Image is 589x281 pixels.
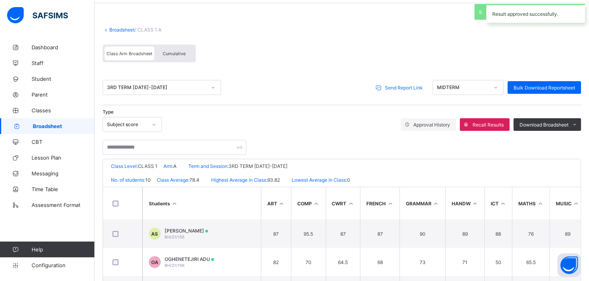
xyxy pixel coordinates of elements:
[514,85,575,91] span: Bulk Download Reportsheet
[385,85,423,91] span: Send Report Link
[189,177,199,183] span: 78.4
[291,220,326,248] td: 95.5
[151,259,158,265] span: OA
[188,163,229,169] span: Term and Session:
[157,177,189,183] span: Class Average:
[145,177,151,183] span: 10
[165,234,184,239] span: BH/21/155
[512,248,550,276] td: 65.5
[32,246,94,253] span: Help
[107,122,147,128] div: Subject score
[107,85,206,91] div: 3RD TERM [DATE]-[DATE]
[326,187,360,220] th: CWRT
[32,262,94,268] span: Configuration
[171,201,178,207] i: Sort Ascending
[261,220,291,248] td: 87
[484,187,512,220] th: ICT
[500,201,506,207] i: Sort in Ascending Order
[32,107,95,114] span: Classes
[278,201,285,207] i: Sort in Ascending Order
[472,201,478,207] i: Sort in Ascending Order
[400,187,445,220] th: GRAMMAR
[291,248,326,276] td: 70
[111,177,145,183] span: No. of students:
[109,27,135,33] a: Broadsheet
[360,187,400,220] th: FRENCH
[520,122,568,128] span: Download Broadsheet
[107,51,152,56] span: Class Arm Broadsheet
[165,256,214,262] span: OGHENETEJIRI ADU
[32,154,95,161] span: Lesson Plan
[348,201,355,207] i: Sort in Ascending Order
[400,248,445,276] td: 73
[537,201,544,207] i: Sort in Ascending Order
[326,220,360,248] td: 87
[445,248,484,276] td: 71
[387,201,394,207] i: Sort in Ascending Order
[32,44,95,50] span: Dashboard
[165,228,208,234] span: [PERSON_NAME]
[486,4,585,23] div: Result approved successfully.
[512,187,550,220] th: MATHS
[138,163,158,169] span: CLASS 1
[32,91,95,98] span: Parent
[165,263,184,268] span: BH/21/156
[484,248,512,276] td: 50
[32,170,95,177] span: Messaging
[111,163,138,169] span: Class Level:
[143,187,261,220] th: Students
[267,177,280,183] span: 93.82
[292,177,347,183] span: Lowest Average in Class:
[360,220,400,248] td: 87
[32,76,95,82] span: Student
[550,220,585,248] td: 89
[445,187,484,220] th: HANDW
[550,187,585,220] th: MUSIC
[433,201,439,207] i: Sort in Ascending Order
[135,27,161,33] span: / CLASS 1 A
[261,187,291,220] th: ART
[103,109,114,115] span: Type
[7,7,68,24] img: safsims
[32,186,95,192] span: Time Table
[573,201,580,207] i: Sort in Ascending Order
[400,220,445,248] td: 90
[550,248,585,276] td: 89
[152,231,158,237] span: AS
[211,177,267,183] span: Highest Average in Class:
[32,139,95,145] span: CBT
[32,60,95,66] span: Staff
[473,122,504,128] span: Recall Results
[437,85,489,91] div: MIDTERM
[512,220,550,248] td: 76
[360,248,400,276] td: 68
[173,163,176,169] span: A
[445,220,484,248] td: 89
[347,177,350,183] span: 0
[326,248,360,276] td: 64.5
[261,248,291,276] td: 82
[313,201,320,207] i: Sort in Ascending Order
[32,202,95,208] span: Assessment Format
[413,122,450,128] span: Approval History
[163,163,173,169] span: Arm:
[557,253,581,277] button: Open asap
[33,123,95,129] span: Broadsheet
[163,51,186,56] span: Cumulative
[229,163,287,169] span: 3RD TERM [DATE]-[DATE]
[484,220,512,248] td: 88
[291,187,326,220] th: COMP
